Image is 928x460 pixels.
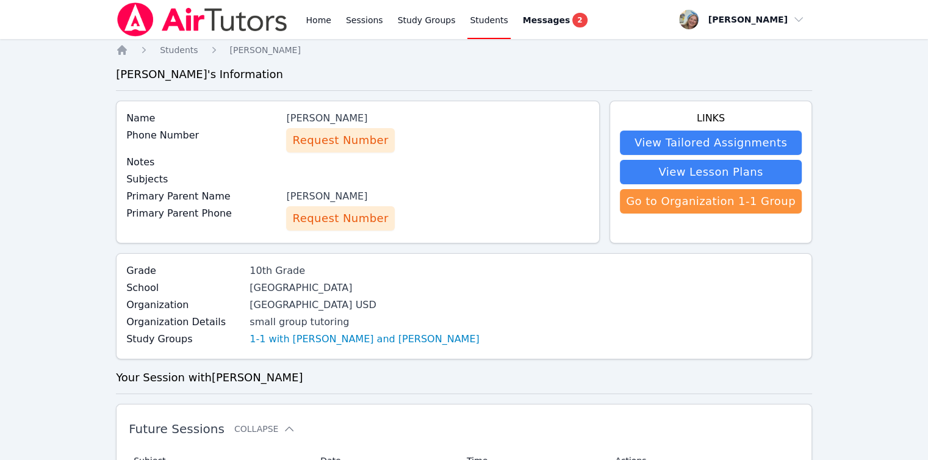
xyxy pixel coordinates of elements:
a: View Tailored Assignments [620,131,802,155]
label: Organization Details [126,315,242,329]
nav: Breadcrumb [116,44,812,56]
a: 1-1 with [PERSON_NAME] and [PERSON_NAME] [250,332,479,347]
label: Name [126,111,279,126]
label: Primary Parent Phone [126,206,279,221]
span: Request Number [292,132,388,149]
h3: [PERSON_NAME] 's Information [116,66,812,83]
span: Request Number [292,210,388,227]
div: [GEOGRAPHIC_DATA] USD [250,298,479,312]
label: Phone Number [126,128,279,143]
span: Messages [523,14,570,26]
div: [PERSON_NAME] [286,189,589,204]
div: small group tutoring [250,315,479,329]
span: Students [160,45,198,55]
label: School [126,281,242,295]
a: [PERSON_NAME] [230,44,301,56]
div: [PERSON_NAME] [286,111,589,126]
span: 2 [572,13,587,27]
span: Future Sessions [129,422,225,436]
img: Air Tutors [116,2,289,37]
label: Notes [126,155,279,170]
button: Collapse [234,423,295,435]
a: View Lesson Plans [620,160,802,184]
label: Grade [126,264,242,278]
label: Study Groups [126,332,242,347]
label: Primary Parent Name [126,189,279,204]
h4: Links [620,111,802,126]
button: Request Number [286,206,394,231]
a: Go to Organization 1-1 Group [620,189,802,214]
div: [GEOGRAPHIC_DATA] [250,281,479,295]
h3: Your Session with [PERSON_NAME] [116,369,812,386]
div: 10th Grade [250,264,479,278]
label: Organization [126,298,242,312]
label: Subjects [126,172,279,187]
span: [PERSON_NAME] [230,45,301,55]
button: Request Number [286,128,394,153]
a: Students [160,44,198,56]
